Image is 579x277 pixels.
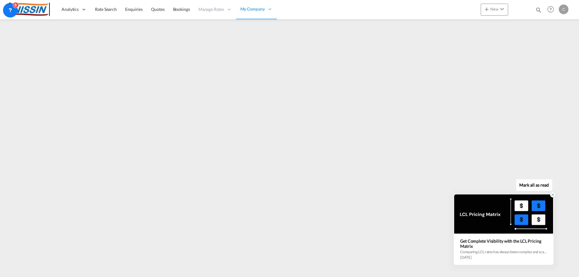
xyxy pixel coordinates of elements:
span: Rate Search [95,7,117,12]
div: C [559,5,568,14]
span: Help [546,4,556,14]
md-icon: icon-chevron-down [498,5,506,13]
span: Manage Rates [198,6,224,12]
md-icon: icon-magnify [535,7,542,13]
div: icon-magnify [535,7,542,16]
span: My Company [240,6,265,12]
div: Help [546,4,559,15]
span: Enquiries [125,7,143,12]
span: Analytics [62,6,79,12]
span: Bookings [173,7,190,12]
button: icon-plus 400-fgNewicon-chevron-down [481,4,508,16]
md-icon: icon-plus 400-fg [483,5,490,13]
span: Quotes [151,7,164,12]
span: New [483,7,506,11]
img: 5e2e61202c3911f0b492a5e57588b140.jpg [9,3,50,16]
